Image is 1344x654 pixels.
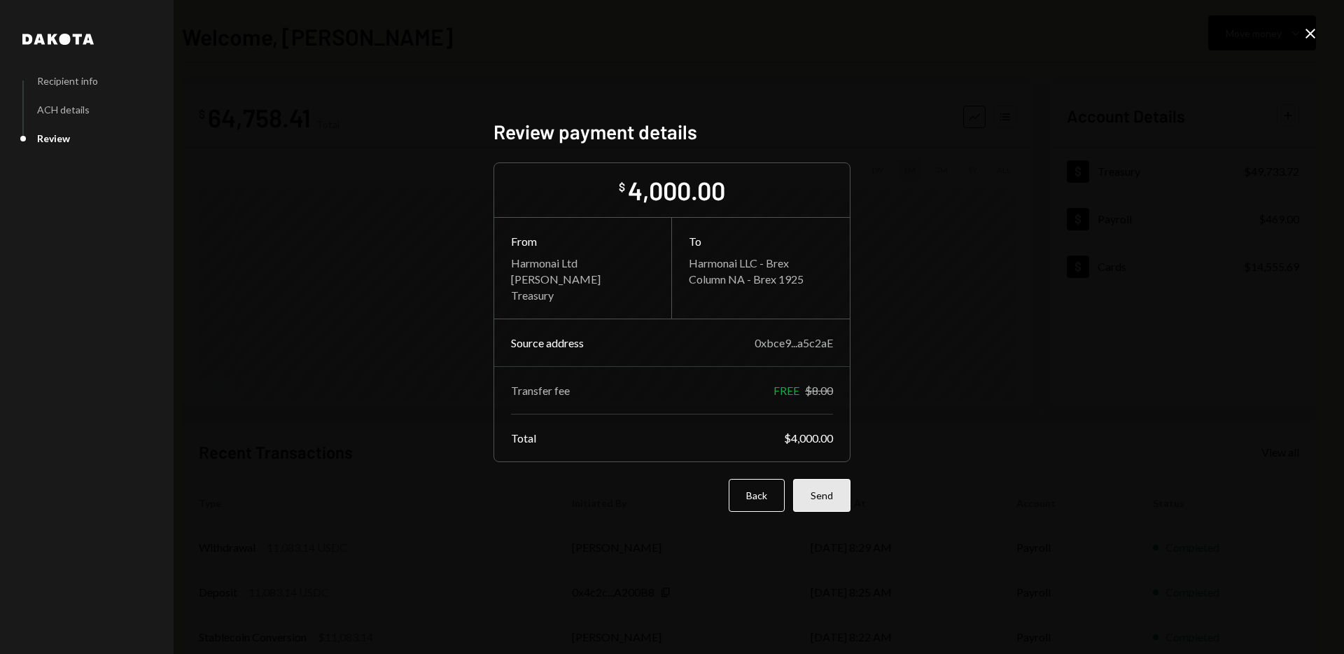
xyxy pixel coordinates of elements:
[805,384,833,397] div: $8.00
[793,479,850,512] button: Send
[773,384,799,397] div: FREE
[689,256,833,270] div: Harmonai LLC - Brex
[689,272,833,286] div: Column NA - Brex 1925
[689,235,833,248] div: To
[619,180,625,194] div: $
[628,174,725,206] div: 4,000.00
[511,336,584,349] div: Source address
[784,431,833,445] div: $4,000.00
[511,431,536,445] div: Total
[37,104,90,116] div: ACH details
[511,384,570,397] div: Transfer fee
[511,272,654,286] div: [PERSON_NAME]
[493,118,850,146] h2: Review payment details
[511,288,654,302] div: Treasury
[511,235,654,248] div: From
[511,256,654,270] div: Harmonai Ltd
[729,479,785,512] button: Back
[755,336,833,349] div: 0xbce9...a5c2aE
[37,75,98,87] div: Recipient info
[37,132,70,144] div: Review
